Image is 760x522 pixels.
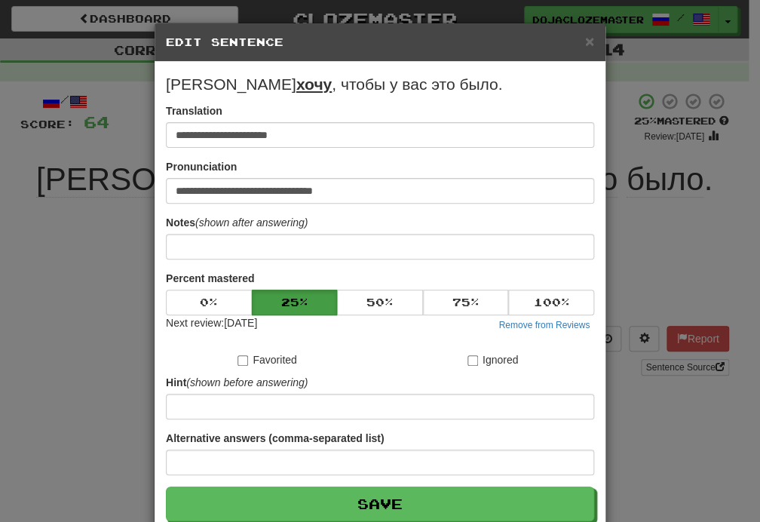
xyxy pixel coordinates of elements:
[585,32,594,50] span: ×
[467,352,518,367] label: Ignored
[585,33,594,49] button: Close
[237,352,296,367] label: Favorited
[166,215,308,230] label: Notes
[337,290,423,315] button: 50%
[166,271,255,286] label: Percent mastered
[166,290,252,315] button: 0%
[166,315,257,333] div: Next review: [DATE]
[166,431,384,446] label: Alternative answers (comma-separated list)
[186,376,308,388] em: (shown before answering)
[166,103,222,118] label: Translation
[166,159,237,174] label: Pronunciation
[494,317,594,333] button: Remove from Reviews
[508,290,594,315] button: 100%
[237,355,248,366] input: Favorited
[166,73,594,96] p: [PERSON_NAME] , чтобы у вас это было.
[166,35,594,50] h5: Edit Sentence
[166,290,594,315] div: Percent mastered
[166,487,594,521] button: Save
[296,75,332,93] u: хочу
[166,375,308,390] label: Hint
[467,355,478,366] input: Ignored
[252,290,338,315] button: 25%
[423,290,509,315] button: 75%
[195,216,308,229] em: (shown after answering)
